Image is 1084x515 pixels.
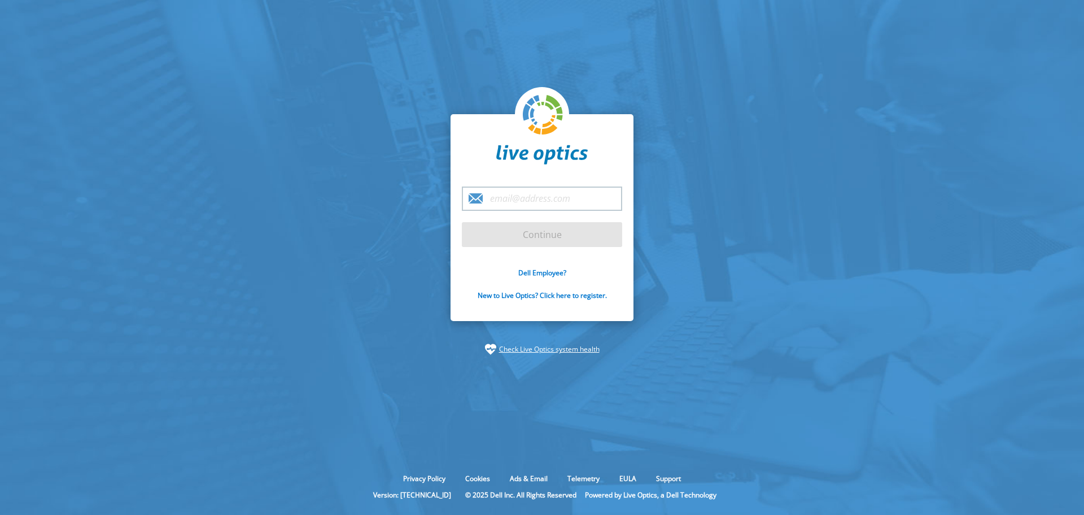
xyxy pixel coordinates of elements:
li: Version: [TECHNICAL_ID] [368,490,457,500]
a: New to Live Optics? Click here to register. [478,291,607,300]
img: liveoptics-logo.svg [523,95,563,136]
input: email@address.com [462,187,622,211]
a: Support [648,474,689,483]
li: © 2025 Dell Inc. All Rights Reserved [460,490,582,500]
img: status-check-icon.svg [485,344,496,355]
img: liveoptics-word.svg [496,145,588,165]
a: EULA [611,474,645,483]
a: Telemetry [559,474,608,483]
a: Check Live Optics system health [499,344,600,355]
a: Cookies [457,474,499,483]
a: Ads & Email [501,474,556,483]
a: Dell Employee? [518,268,566,278]
a: Privacy Policy [395,474,454,483]
li: Powered by Live Optics, a Dell Technology [585,490,716,500]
